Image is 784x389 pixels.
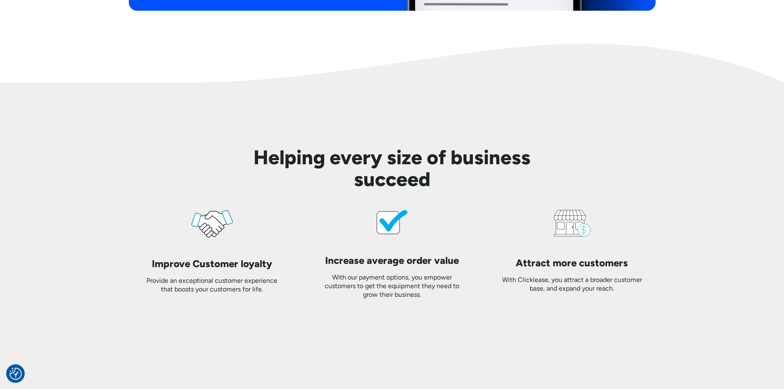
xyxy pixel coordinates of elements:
[554,210,591,237] img: a small store with a dollar sign in front of it
[234,147,550,190] h2: Helping every size of business succeed
[516,256,628,269] p: Attract more customers
[377,210,407,234] img: a blue check mark on a black background
[9,368,22,380] button: Consent Preferences
[322,273,462,299] div: With our payment options, you empower customers to get the equipment they need to grow their busi...
[152,257,272,270] p: Improve Customer loyalty
[325,254,459,267] p: Increase average order value
[142,277,282,294] div: Provide an exceptional customer experience that boosts your customers for life.
[502,276,642,293] div: With Clicklease, you attract a broader customer base, and expand your reach.
[9,368,22,380] img: Revisit consent button
[191,210,233,238] img: undefined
